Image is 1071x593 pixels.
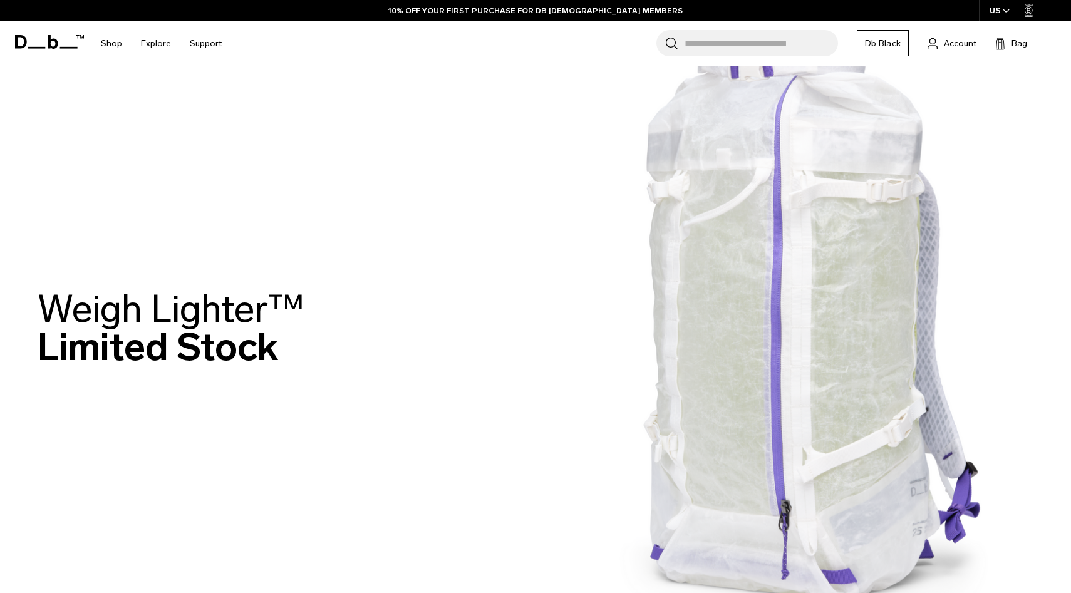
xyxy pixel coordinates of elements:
[91,21,231,66] nav: Main Navigation
[38,290,304,366] h2: Limited Stock
[190,21,222,66] a: Support
[928,36,976,51] a: Account
[857,30,909,56] a: Db Black
[141,21,171,66] a: Explore
[1011,37,1027,50] span: Bag
[101,21,122,66] a: Shop
[944,37,976,50] span: Account
[38,286,304,332] span: Weigh Lighter™
[995,36,1027,51] button: Bag
[388,5,683,16] a: 10% OFF YOUR FIRST PURCHASE FOR DB [DEMOGRAPHIC_DATA] MEMBERS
